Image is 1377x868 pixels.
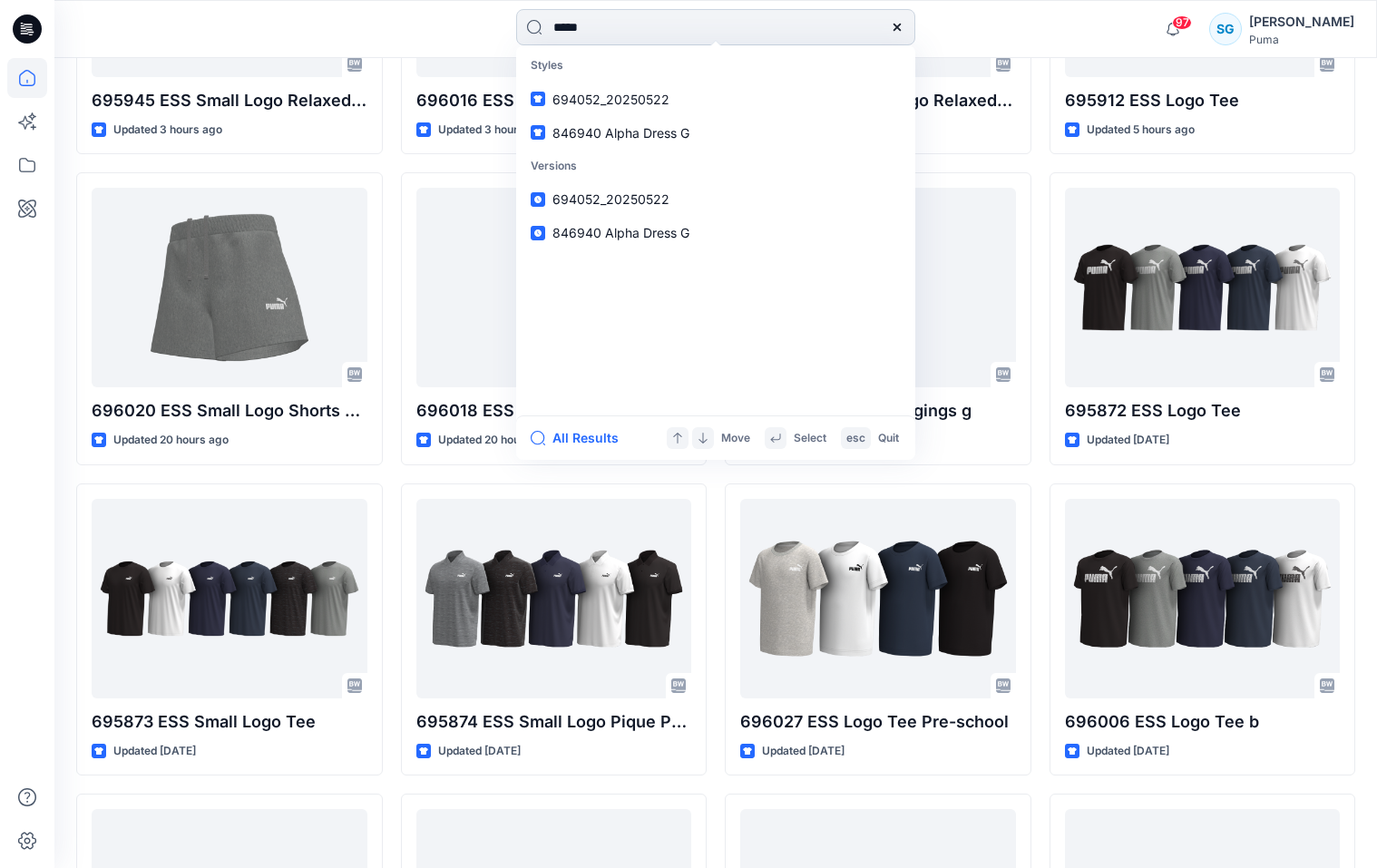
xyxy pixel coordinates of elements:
[740,499,1016,698] a: 696027 ESS Logo Tee Pre-school
[113,431,229,450] p: Updated 20 hours ago
[113,742,196,761] p: Updated [DATE]
[740,709,1016,735] p: 696027 ESS Logo Tee Pre-school
[1065,188,1341,387] a: 695872 ESS Logo Tee
[531,427,630,449] button: All Results
[520,216,912,249] a: 846940 Alpha Dress G
[1065,499,1341,698] a: 696006 ESS Logo Tee b
[113,121,222,140] p: Updated 3 hours ago
[1087,742,1169,761] p: Updated [DATE]
[520,182,912,216] a: 694052_20250522
[92,398,367,424] p: 696020 ESS Small Logo Shorts TR g
[1209,13,1242,45] div: SG
[520,150,912,183] p: Versions
[762,742,845,761] p: Updated [DATE]
[552,92,669,107] span: 694052_20250522
[1065,398,1341,424] p: 695872 ESS Logo Tee
[92,88,367,113] p: 695945 ESS Small Logo Relaxed Hoodie FT
[416,499,692,698] a: 695874 ESS Small Logo Pique Polo
[878,429,899,448] p: Quit
[416,709,692,735] p: 695874 ESS Small Logo Pique Polo
[1065,88,1341,113] p: 695912 ESS Logo Tee
[552,191,669,207] span: 694052_20250522
[416,88,692,113] p: 696016 ESS Logo Tee g
[520,49,912,83] p: Styles
[1087,121,1195,140] p: Updated 5 hours ago
[438,742,521,761] p: Updated [DATE]
[721,429,750,448] p: Move
[1249,11,1354,33] div: [PERSON_NAME]
[552,225,689,240] span: 846940 Alpha Dress G
[438,431,553,450] p: Updated 20 hours ago
[416,188,692,387] a: 696018 ESS Logo Hoodie FL g
[520,83,912,116] a: 694052_20250522
[520,116,912,150] a: 846940 Alpha Dress G
[438,121,547,140] p: Updated 3 hours ago
[552,125,689,141] span: 846940 Alpha Dress G
[92,499,367,698] a: 695873 ESS Small Logo Tee
[416,398,692,424] p: 696018 ESS Logo Hoodie FL g
[92,188,367,387] a: 696020 ESS Small Logo Shorts TR g
[794,429,826,448] p: Select
[846,429,865,448] p: esc
[1249,33,1354,46] div: Puma
[1065,709,1341,735] p: 696006 ESS Logo Tee b
[1087,431,1169,450] p: Updated [DATE]
[1172,15,1192,30] span: 97
[92,709,367,735] p: 695873 ESS Small Logo Tee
